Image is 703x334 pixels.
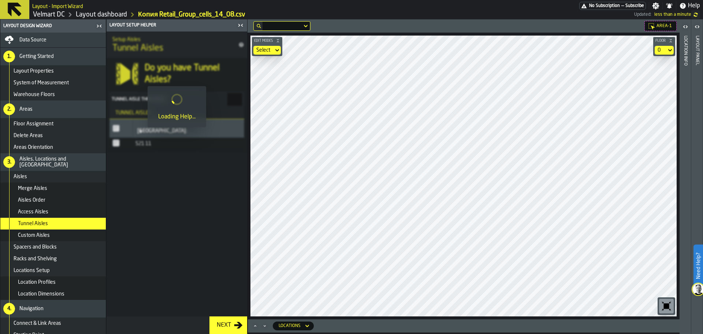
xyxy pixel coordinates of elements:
[625,3,644,8] span: Subscribe
[14,256,57,262] span: Racks and Shelving
[14,92,55,98] span: Warehouse Floors
[153,113,200,121] div: Loading Help...
[658,297,675,315] div: button-toolbar-undefined
[19,54,54,59] span: Getting Started
[0,33,106,48] li: menu Data Source
[0,118,106,130] li: menu Floor Assignment
[621,3,624,8] span: —
[18,186,47,191] span: Merge Aisles
[3,51,15,62] div: 1.
[0,77,106,89] li: menu System of Measurement
[661,300,672,312] svg: Reset zoom and position
[634,12,651,17] span: Updated:
[0,218,106,230] li: menu Tunnel Aisles
[256,47,271,53] div: DropdownMenuValue-none
[0,265,106,276] li: menu Locations Setup
[691,19,703,334] header: Layout panel
[257,24,261,28] div: hide filter
[655,46,674,55] div: DropdownMenuValue-default-floor
[0,142,106,153] li: menu Areas Orientation
[32,2,83,10] h2: Sub Title
[3,303,15,315] div: 4.
[3,103,15,115] div: 2.
[692,21,702,34] label: button-toggle-Open
[94,22,104,30] label: button-toggle-Close me
[680,19,691,334] header: Location Info
[0,153,106,171] li: menu Aisles, Locations and Bays
[107,19,247,32] header: Layout Setup Helper
[653,37,675,44] button: button-
[0,300,106,318] li: menu Navigation
[0,48,106,65] li: menu Getting Started
[14,144,53,150] span: Areas Orientation
[253,46,281,55] div: DropdownMenuValue-none
[19,156,103,168] span: Aisles, Locations and [GEOGRAPHIC_DATA]
[14,80,69,86] span: System of Measurement
[676,1,703,10] label: button-toggle-Help
[0,130,106,142] li: menu Delete Areas
[138,11,245,19] a: link-to-/wh/i/f27944ef-e44e-4cb8-aca8-30c52093261f/import/layout/7fae1ecd-3680-4048-9273-f8660aad...
[19,306,44,312] span: Navigation
[14,320,61,326] span: Connect & Link Areas
[663,2,676,10] label: button-toggle-Notifications
[251,322,260,330] button: Maximize
[0,194,106,206] li: menu Aisles Order
[0,276,106,288] li: menu Location Profiles
[32,10,333,19] nav: Breadcrumb
[18,279,56,285] span: Location Profiles
[0,65,106,77] li: menu Layout Properties
[33,11,65,19] a: link-to-/wh/i/f27944ef-e44e-4cb8-aca8-30c52093261f
[273,322,314,330] div: DropdownMenuValue-locations
[3,156,15,168] div: 3.
[579,2,646,10] div: Menu Subscription
[579,2,646,10] a: link-to-/wh/i/f27944ef-e44e-4cb8-aca8-30c52093261f/pricing/
[76,11,127,19] a: link-to-/wh/i/f27944ef-e44e-4cb8-aca8-30c52093261f/designer
[691,10,700,19] label: button-toggle-undefined
[683,34,688,332] div: Location Info
[14,174,27,180] span: Aisles
[19,106,33,112] span: Areas
[18,209,48,215] span: Access Aisles
[252,37,282,44] button: button-
[18,291,64,297] span: Location Dimensions
[260,322,269,330] button: Minimize
[654,39,667,43] span: Floor
[108,23,235,28] div: Layout Setup Helper
[18,232,50,238] span: Custom Aisles
[209,316,247,334] button: button-Next
[0,288,106,300] li: menu Location Dimensions
[688,1,700,10] span: Help
[235,21,246,30] label: button-toggle-Close me
[654,12,691,17] span: 8/18/2025, 5:07:08 PM
[694,245,702,286] label: Need Help?
[649,2,662,10] label: button-toggle-Settings
[0,19,106,33] header: Layout Design Wizard
[214,321,234,330] div: Next
[279,323,301,329] div: DropdownMenuValue-locations
[0,100,106,118] li: menu Areas
[0,318,106,329] li: menu Connect & Link Areas
[14,133,43,139] span: Delete Areas
[0,241,106,253] li: menu Spacers and Blocks
[19,37,47,43] span: Data Source
[0,183,106,194] li: menu Merge Aisles
[14,268,50,274] span: Locations Setup
[680,21,691,34] label: button-toggle-Open
[0,253,106,265] li: menu Racks and Shelving
[658,47,663,53] div: DropdownMenuValue-default-floor
[2,23,94,29] div: Layout Design Wizard
[589,3,620,8] span: No Subscription
[14,244,57,250] span: Spacers and Blocks
[0,171,106,183] li: menu Aisles
[14,68,54,74] span: Layout Properties
[18,197,45,203] span: Aisles Order
[253,39,274,43] span: Edit Modes
[0,206,106,218] li: menu Access Aisles
[0,230,106,241] li: menu Custom Aisles
[0,89,106,100] li: menu Warehouse Floors
[656,23,672,29] span: Area-1
[18,221,48,227] span: Tunnel Aisles
[695,34,700,332] div: Layout panel
[14,121,53,127] span: Floor Assignment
